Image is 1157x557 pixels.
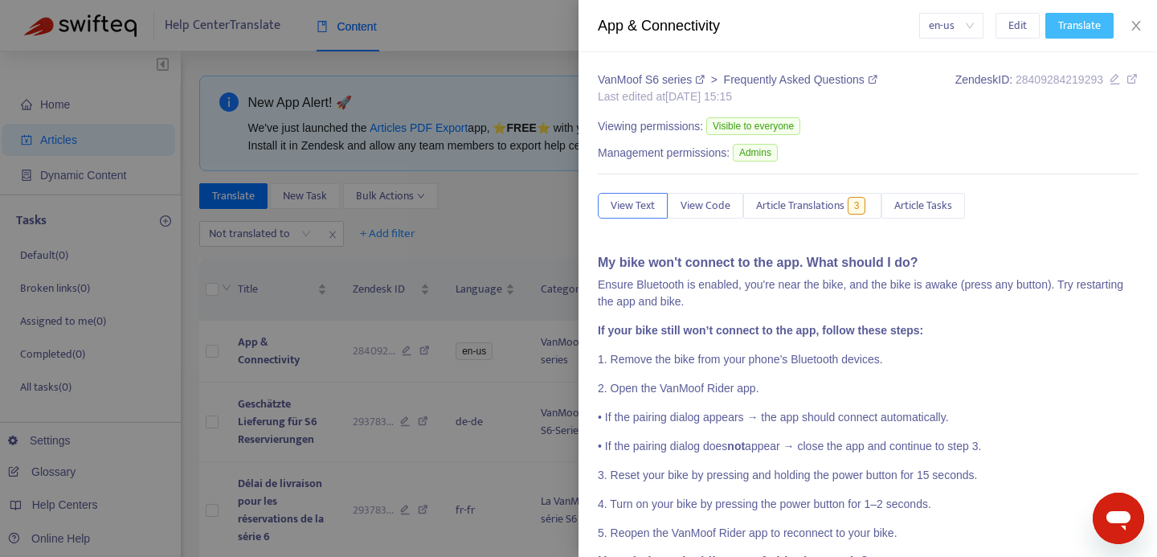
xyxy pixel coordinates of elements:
p: • If the pairing dialog appears → the app should connect automatically. [598,409,1138,426]
span: Translate [1058,17,1101,35]
span: Admins [733,144,778,162]
button: View Text [598,193,668,219]
div: > [598,72,877,88]
button: Article Tasks [881,193,965,219]
span: Article Tasks [894,197,952,215]
button: Edit [996,13,1040,39]
div: Zendesk ID: [955,72,1138,105]
strong: If your bike still won’t connect to the app, follow these steps: [598,324,923,337]
button: Translate [1045,13,1114,39]
strong: My bike won't connect to the app. What should I do? [598,256,918,269]
p: 1. Remove the bike from your phone’s Bluetooth devices. [598,351,1138,368]
iframe: Button to launch messaging window [1093,493,1144,544]
p: • If the pairing dialog does appear → close the app and continue to step 3. [598,438,1138,455]
p: Ensure Bluetooth is enabled, you're near the bike, and the bike is awake (press any button). Try ... [598,276,1138,310]
p: 4. Turn on your bike by pressing the power button for 1–2 seconds. [598,496,1138,513]
span: en-us [929,14,974,38]
span: Management permissions: [598,145,730,162]
span: close [1130,19,1143,32]
strong: not [727,440,745,453]
span: View Code [681,197,730,215]
span: Viewing permissions: [598,118,703,135]
a: Frequently Asked Questions [724,73,877,86]
button: View Code [668,193,743,219]
button: Close [1125,18,1147,34]
p: 2. Open the VanMoof Rider app. [598,380,1138,397]
button: Article Translations3 [743,193,881,219]
p: 3. Reset your bike by pressing and holding the power button for 15 seconds. [598,467,1138,484]
span: 28409284219293 [1016,73,1103,86]
span: View Text [611,197,655,215]
span: Article Translations [756,197,844,215]
a: VanMoof S6 series [598,73,708,86]
span: 3 [848,197,866,215]
span: Visible to everyone [706,117,800,135]
p: 5. Reopen the VanMoof Rider app to reconnect to your bike. [598,525,1138,542]
span: Edit [1008,17,1027,35]
div: App & Connectivity [598,15,919,37]
div: Last edited at [DATE] 15:15 [598,88,877,105]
